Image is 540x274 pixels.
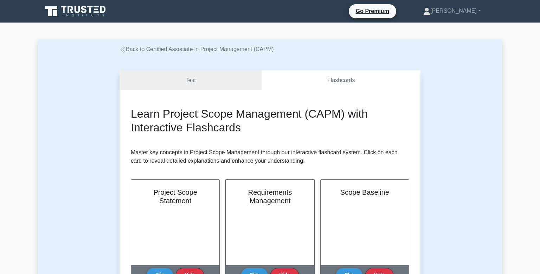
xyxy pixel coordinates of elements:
a: Test [120,70,262,91]
h2: Project Scope Statement [140,188,211,205]
h2: Learn Project Scope Management (CAPM) with Interactive Flashcards [131,107,409,134]
h2: Requirements Management [234,188,306,205]
a: Go Premium [352,7,393,15]
a: [PERSON_NAME] [406,4,498,18]
a: Flashcards [262,70,420,91]
p: Master key concepts in Project Scope Management through our interactive flashcard system. Click o... [131,148,409,165]
h2: Scope Baseline [329,188,400,197]
a: Back to Certified Associate in Project Management (CAPM) [120,46,274,52]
